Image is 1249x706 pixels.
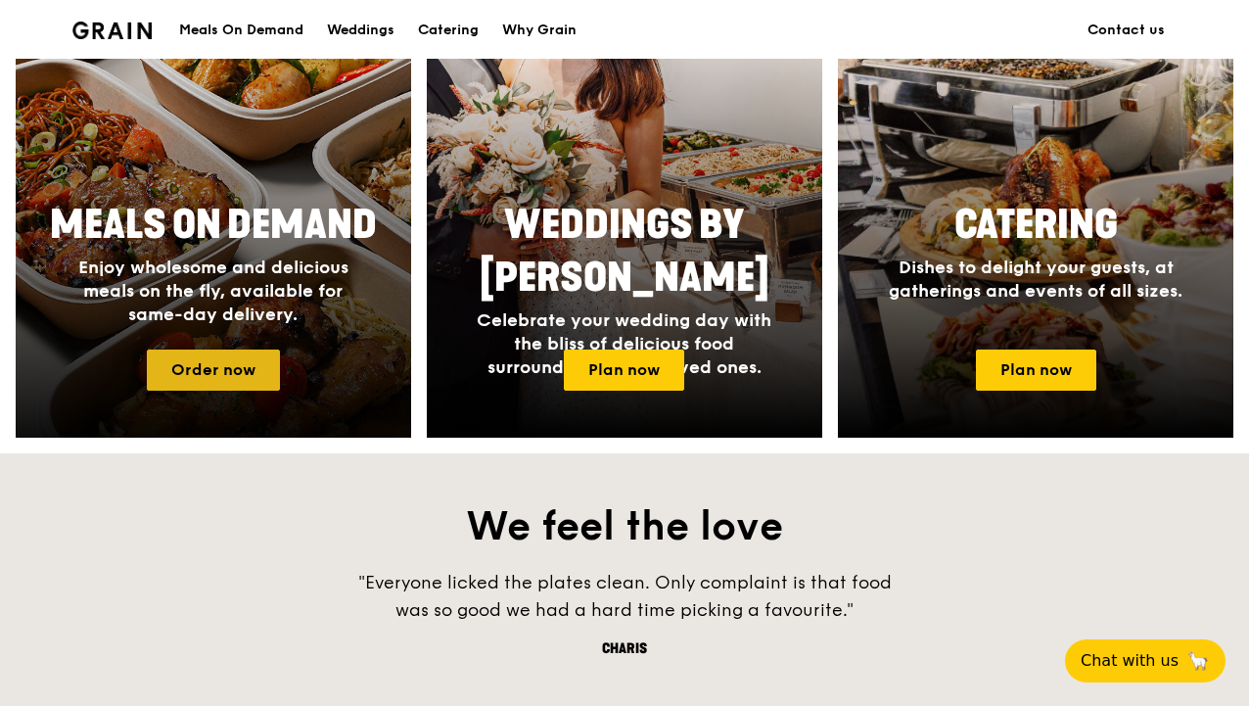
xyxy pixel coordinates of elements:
[72,22,152,39] img: Grain
[406,1,490,60] a: Catering
[1065,639,1226,682] button: Chat with us🦙
[477,309,771,378] span: Celebrate your wedding day with the bliss of delicious food surrounded by your loved ones.
[564,350,684,391] a: Plan now
[889,257,1182,302] span: Dishes to delight your guests, at gatherings and events of all sizes.
[502,1,577,60] div: Why Grain
[976,350,1096,391] a: Plan now
[1076,1,1177,60] a: Contact us
[315,1,406,60] a: Weddings
[331,639,918,659] div: Charis
[1081,649,1179,673] span: Chat with us
[954,202,1118,249] span: Catering
[147,350,280,391] a: Order now
[179,1,303,60] div: Meals On Demand
[78,257,348,325] span: Enjoy wholesome and delicious meals on the fly, available for same-day delivery.
[480,202,769,302] span: Weddings by [PERSON_NAME]
[1186,649,1210,673] span: 🦙
[418,1,479,60] div: Catering
[50,202,377,249] span: Meals On Demand
[490,1,588,60] a: Why Grain
[331,569,918,624] div: "Everyone licked the plates clean. Only complaint is that food was so good we had a hard time pic...
[327,1,394,60] div: Weddings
